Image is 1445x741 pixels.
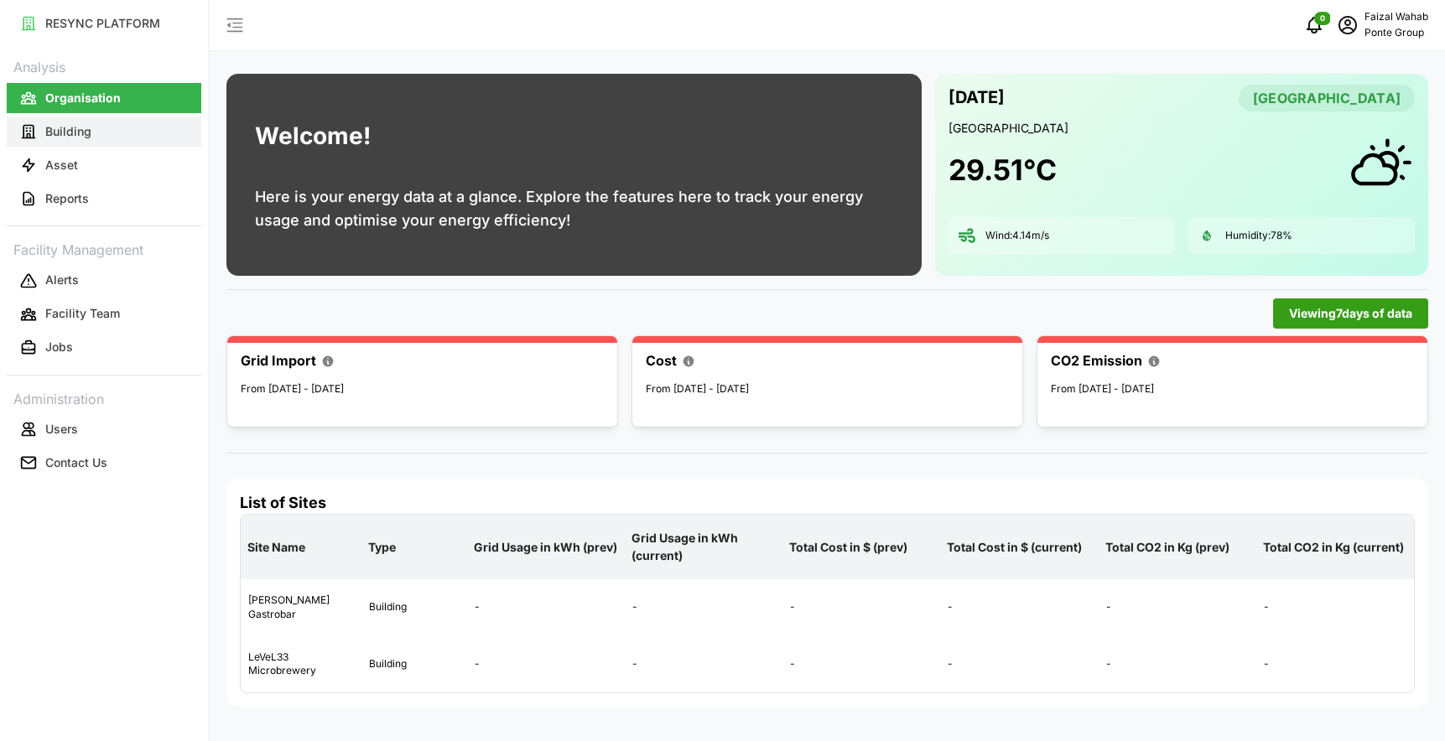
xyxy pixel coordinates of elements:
p: Total Cost in $ (current) [943,526,1094,569]
button: Users [7,414,201,444]
a: Reports [7,182,201,215]
div: Building [362,644,465,685]
p: Cost [646,350,677,371]
button: Organisation [7,83,201,113]
button: Facility Team [7,299,201,329]
p: Total CO2 in Kg (current) [1260,526,1411,569]
p: Analysis [7,54,201,78]
button: Reports [7,184,201,214]
div: - [468,644,624,685]
p: Organisation [45,90,121,106]
p: Building [45,123,91,140]
button: schedule [1331,8,1364,42]
span: Viewing 7 days of data [1289,299,1412,328]
p: Total Cost in $ (prev) [786,526,937,569]
div: - [783,587,939,628]
div: - [1099,587,1255,628]
div: - [1257,644,1413,685]
a: Building [7,115,201,148]
p: Here is your energy data at a glance. Explore the features here to track your energy usage and op... [255,185,893,232]
p: Type [365,526,463,569]
a: Alerts [7,264,201,298]
div: - [626,644,782,685]
h4: List of Sites [240,492,1415,514]
p: Facility Management [7,236,201,261]
a: Contact Us [7,446,201,479]
h1: 29.51 °C [949,152,1057,189]
div: LeVeL33 Microbrewery [242,637,361,692]
button: Viewing7days of data [1273,298,1428,329]
button: notifications [1297,8,1331,42]
span: [GEOGRAPHIC_DATA] [1253,85,1401,111]
p: Total CO2 in Kg (prev) [1102,526,1253,569]
div: Building [362,587,465,628]
p: [DATE] [949,84,1005,111]
a: Jobs [7,331,201,365]
div: - [783,644,939,685]
a: Asset [7,148,201,182]
button: RESYNC PLATFORM [7,8,201,39]
p: Contact Us [45,454,107,471]
button: Alerts [7,266,201,296]
p: Reports [45,190,89,207]
p: From [DATE] - [DATE] [1051,381,1414,397]
p: Users [45,421,78,438]
p: Asset [45,157,78,174]
a: RESYNC PLATFORM [7,7,201,40]
p: RESYNC PLATFORM [45,15,160,32]
p: Wind: 4.14 m/s [985,229,1049,243]
div: [PERSON_NAME] Gastrobar [242,580,361,635]
p: Alerts [45,272,79,288]
div: - [626,587,782,628]
div: - [468,587,624,628]
a: Organisation [7,81,201,115]
p: Humidity: 78 % [1225,229,1292,243]
span: 0 [1320,13,1325,24]
button: Jobs [7,333,201,363]
a: Users [7,412,201,446]
p: Faizal Wahab [1364,9,1428,25]
a: Facility Team [7,298,201,331]
p: Facility Team [45,305,120,322]
button: Asset [7,150,201,180]
p: Grid Usage in kWh (prev) [470,526,621,569]
p: [GEOGRAPHIC_DATA] [949,120,1415,137]
p: Site Name [244,526,358,569]
p: Ponte Group [1364,25,1428,41]
p: Jobs [45,339,73,355]
p: From [DATE] - [DATE] [241,381,604,397]
button: Building [7,117,201,147]
p: Grid Import [241,350,316,371]
p: From [DATE] - [DATE] [646,381,1009,397]
p: CO2 Emission [1051,350,1142,371]
div: - [1099,644,1255,685]
p: Administration [7,386,201,410]
div: - [1257,587,1413,628]
div: - [941,587,1097,628]
div: - [941,644,1097,685]
button: Contact Us [7,448,201,478]
h1: Welcome! [255,118,371,154]
p: Grid Usage in kWh (current) [628,516,779,578]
